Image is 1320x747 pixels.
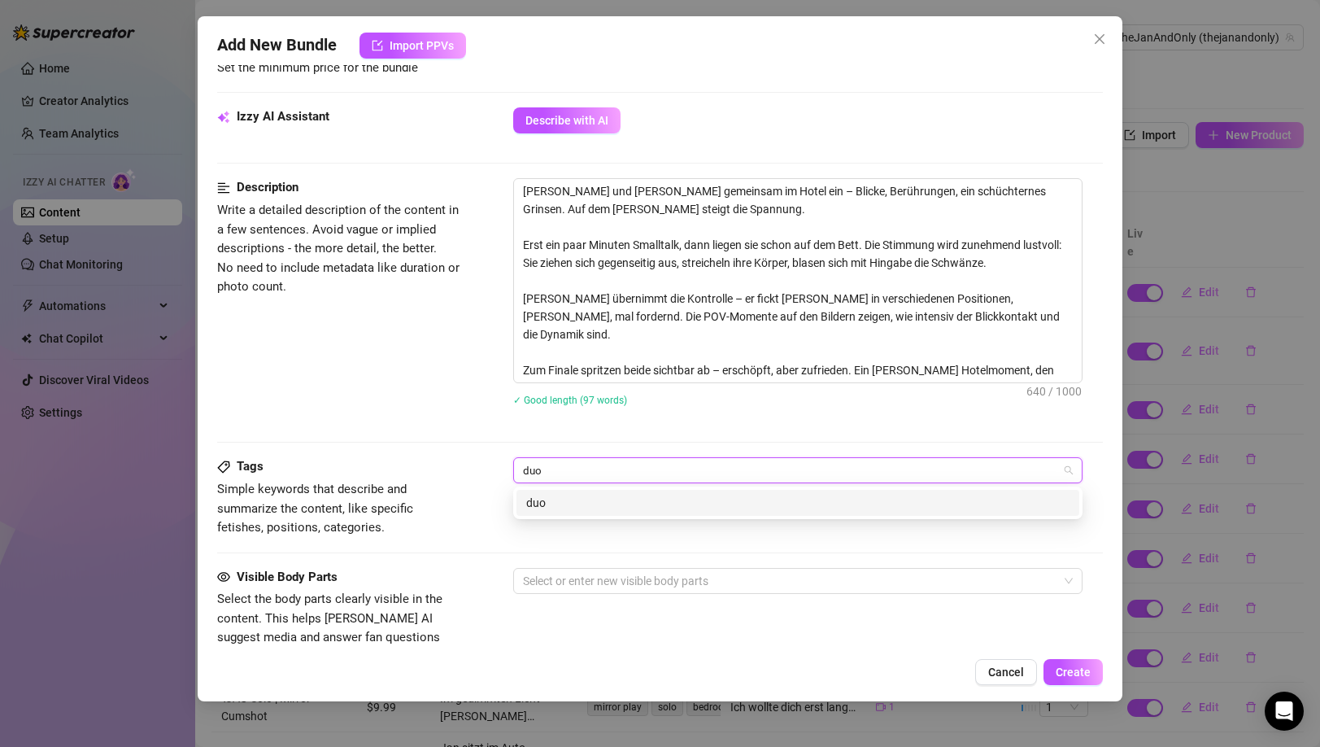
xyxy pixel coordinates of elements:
button: Create [1043,659,1103,685]
span: Write a detailed description of the content in a few sentences. Avoid vague or implied descriptio... [217,203,460,294]
span: Close [1087,33,1113,46]
div: duo [526,494,1070,512]
span: Add New Bundle [217,33,337,59]
span: Describe with AI [525,114,608,127]
div: Open Intercom Messenger [1265,692,1304,731]
span: close [1093,33,1106,46]
textarea: [PERSON_NAME] und [PERSON_NAME] gemeinsam im Hotel ein – Blicke, Berührungen, ein schüchternes Gr... [514,179,1082,382]
strong: Visible Body Parts [237,570,338,584]
span: align-left [217,178,230,198]
span: import [372,40,383,51]
span: Cancel [988,666,1024,679]
span: Create [1056,666,1091,679]
span: tag [217,461,230,474]
button: Import PPVs [359,33,466,59]
span: Import PPVs [390,39,454,52]
span: ✓ Good length (97 words) [513,395,627,406]
button: Cancel [975,659,1037,685]
div: duo [516,490,1079,516]
strong: Izzy AI Assistant [237,109,329,124]
strong: Description [237,180,298,194]
span: Select the body parts clearly visible in the content. This helps [PERSON_NAME] AI suggest media a... [217,592,442,664]
span: eye [217,570,230,583]
strong: Tags [237,459,264,474]
span: Simple keywords that describe and summarize the content, like specific fetishes, positions, categ... [217,482,413,535]
button: Close [1087,26,1113,52]
button: Describe with AI [513,107,621,133]
span: Set the minimum price for the bundle [217,60,418,75]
